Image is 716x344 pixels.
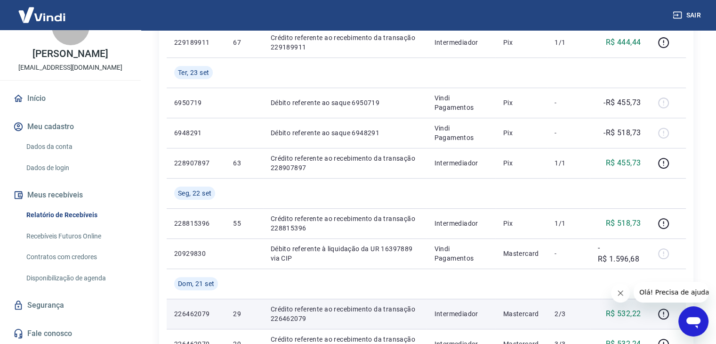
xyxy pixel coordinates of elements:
[503,249,540,258] p: Mastercard
[503,38,540,47] p: Pix
[174,128,218,138] p: 6948291
[606,37,641,48] p: R$ 444,44
[174,219,218,228] p: 228815396
[603,97,641,108] p: -R$ 455,73
[606,218,641,229] p: R$ 518,73
[174,38,218,47] p: 229189911
[271,98,419,107] p: Débito referente ao saque 6950719
[23,269,129,288] a: Disponibilização de agenda
[434,244,488,263] p: Vindi Pagamentos
[503,309,540,319] p: Mastercard
[6,7,79,14] span: Olá! Precisa de ajuda?
[555,219,582,228] p: 1/1
[603,127,641,139] p: -R$ 518,73
[606,157,641,169] p: R$ 455,73
[597,242,641,265] p: -R$ 1.596,68
[18,63,122,73] p: [EMAIL_ADDRESS][DOMAIN_NAME]
[178,68,209,77] span: Ter, 23 set
[11,0,72,29] img: Vindi
[174,249,218,258] p: 20929830
[174,158,218,168] p: 228907897
[233,38,255,47] p: 67
[434,38,488,47] p: Intermediador
[503,98,540,107] p: Pix
[555,98,582,107] p: -
[32,49,108,59] p: [PERSON_NAME]
[11,185,129,205] button: Meus recebíveis
[23,137,129,156] a: Dados da conta
[634,282,708,303] iframe: Mensagem da empresa
[434,123,488,142] p: Vindi Pagamentos
[174,98,218,107] p: 6950719
[271,214,419,233] p: Crédito referente ao recebimento da transação 228815396
[233,219,255,228] p: 55
[555,158,582,168] p: 1/1
[23,158,129,178] a: Dados de login
[434,93,488,112] p: Vindi Pagamentos
[503,128,540,138] p: Pix
[271,154,419,172] p: Crédito referente ao recebimento da transação 228907897
[555,309,582,319] p: 2/3
[503,158,540,168] p: Pix
[271,128,419,138] p: Débito referente ao saque 6948291
[178,279,214,288] span: Dom, 21 set
[23,227,129,246] a: Recebíveis Futuros Online
[11,88,129,109] a: Início
[271,304,419,323] p: Crédito referente ao recebimento da transação 226462079
[678,306,708,336] iframe: Botão para abrir a janela de mensagens
[23,205,129,225] a: Relatório de Recebíveis
[555,38,582,47] p: 1/1
[271,244,419,263] p: Débito referente à liquidação da UR 16397889 via CIP
[233,158,255,168] p: 63
[555,249,582,258] p: -
[11,295,129,316] a: Segurança
[174,309,218,319] p: 226462079
[11,323,129,344] a: Fale conosco
[11,116,129,137] button: Meu cadastro
[178,188,211,198] span: Seg, 22 set
[671,7,705,24] button: Sair
[434,158,488,168] p: Intermediador
[434,219,488,228] p: Intermediador
[611,284,630,303] iframe: Fechar mensagem
[606,308,641,319] p: R$ 532,22
[23,247,129,267] a: Contratos com credores
[555,128,582,138] p: -
[233,309,255,319] p: 29
[271,33,419,52] p: Crédito referente ao recebimento da transação 229189911
[434,309,488,319] p: Intermediador
[503,219,540,228] p: Pix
